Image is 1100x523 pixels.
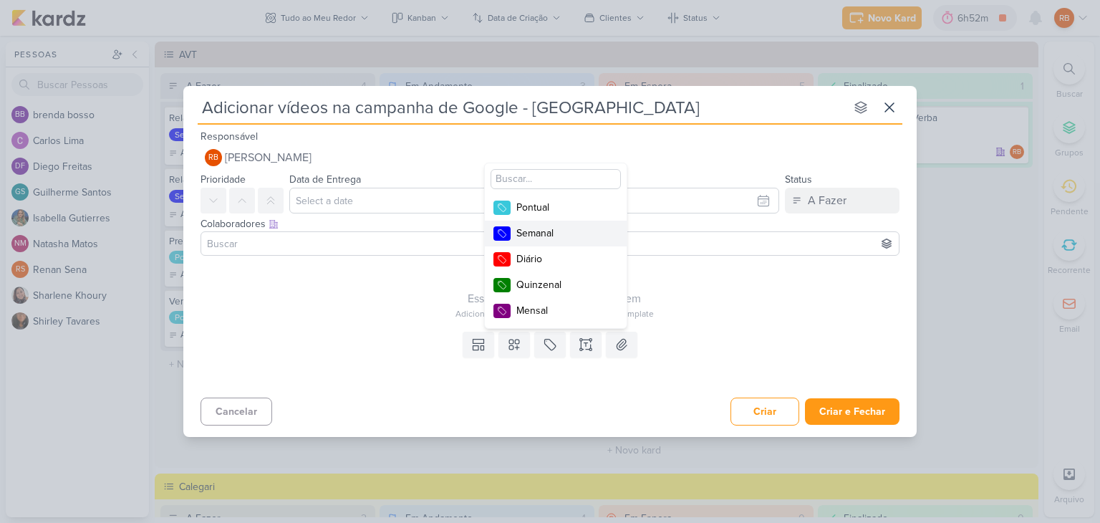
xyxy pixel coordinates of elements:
input: Kard Sem Título [198,95,845,120]
input: Buscar... [491,169,621,189]
div: Adicione um item abaixo ou selecione um template [201,307,908,320]
div: A Fazer [808,192,846,209]
input: Select a date [289,188,779,213]
div: Esse kard não possui nenhum item [201,290,908,307]
p: RB [208,154,218,162]
div: Semanal [516,226,609,241]
button: RB [PERSON_NAME] [201,145,899,171]
div: Colaboradores [201,216,899,231]
div: Diário [516,251,609,267]
div: Mensal [516,303,609,318]
input: Buscar [204,235,896,252]
button: Criar e Fechar [805,398,899,425]
button: Criar [730,398,799,426]
button: Mensal [485,298,627,324]
div: Quinzenal [516,277,609,292]
button: Quinzenal [485,272,627,298]
label: Responsável [201,130,258,143]
div: Pontual [516,200,609,215]
label: Prioridade [201,173,246,186]
button: Cancelar [201,398,272,426]
button: Semanal [485,221,627,246]
button: Diário [485,246,627,272]
span: [PERSON_NAME] [225,149,312,166]
label: Status [785,173,812,186]
label: Data de Entrega [289,173,361,186]
button: A Fazer [785,188,899,213]
button: Pontual [485,195,627,221]
div: Rogerio Bispo [205,149,222,166]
